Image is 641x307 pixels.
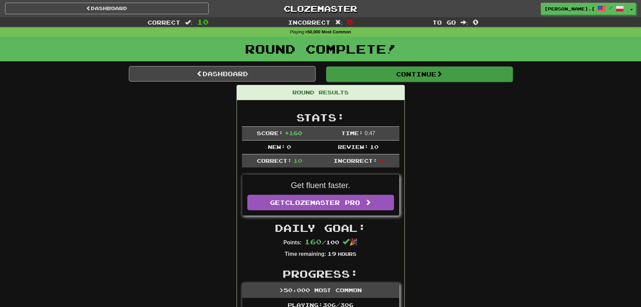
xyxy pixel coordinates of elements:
p: Get fluent faster. [247,180,394,191]
span: 0 [347,18,353,26]
span: 0 [473,18,478,26]
h1: Round Complete! [2,42,639,56]
strong: Time remaining: [285,251,326,257]
span: 10 [370,144,379,150]
span: New: [268,144,285,150]
span: Correct: [257,157,292,164]
span: / 100 [305,239,339,245]
strong: Points: [283,240,301,245]
span: 0 [287,144,291,150]
a: Clozemaster [219,3,422,14]
span: Review: [338,144,368,150]
span: : [335,20,343,25]
h2: Progress: [242,268,399,279]
span: 🎉 [343,238,358,246]
span: : [461,20,468,25]
span: Incorrect: [333,157,377,164]
span: + 160 [285,130,302,136]
a: Dashboard [129,66,316,82]
a: Dashboard [5,3,209,14]
a: GetClozemaster Pro [247,195,394,210]
span: [PERSON_NAME].[PERSON_NAME] [544,6,594,12]
span: 0 [379,157,383,164]
span: : [185,20,192,25]
span: 19 [327,250,336,257]
div: Round Results [237,85,404,100]
h2: Stats: [242,112,399,123]
span: Correct [147,19,180,26]
span: / [609,5,612,10]
span: 10 [293,157,302,164]
a: [PERSON_NAME].[PERSON_NAME] / [541,3,628,15]
span: Score: [257,130,283,136]
strong: >50,000 Most Common [305,30,351,34]
span: 160 [305,238,322,246]
span: Clozemaster Pro [285,199,360,206]
small: Hours [338,251,356,257]
button: Continue [326,66,513,82]
span: 0 : 47 [365,130,375,136]
span: Time: [341,130,363,136]
div: >50,000 Most Common [242,283,399,298]
span: Incorrect [288,19,330,26]
span: 10 [197,18,209,26]
span: To go [432,19,456,26]
h2: Daily Goal: [242,222,399,234]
